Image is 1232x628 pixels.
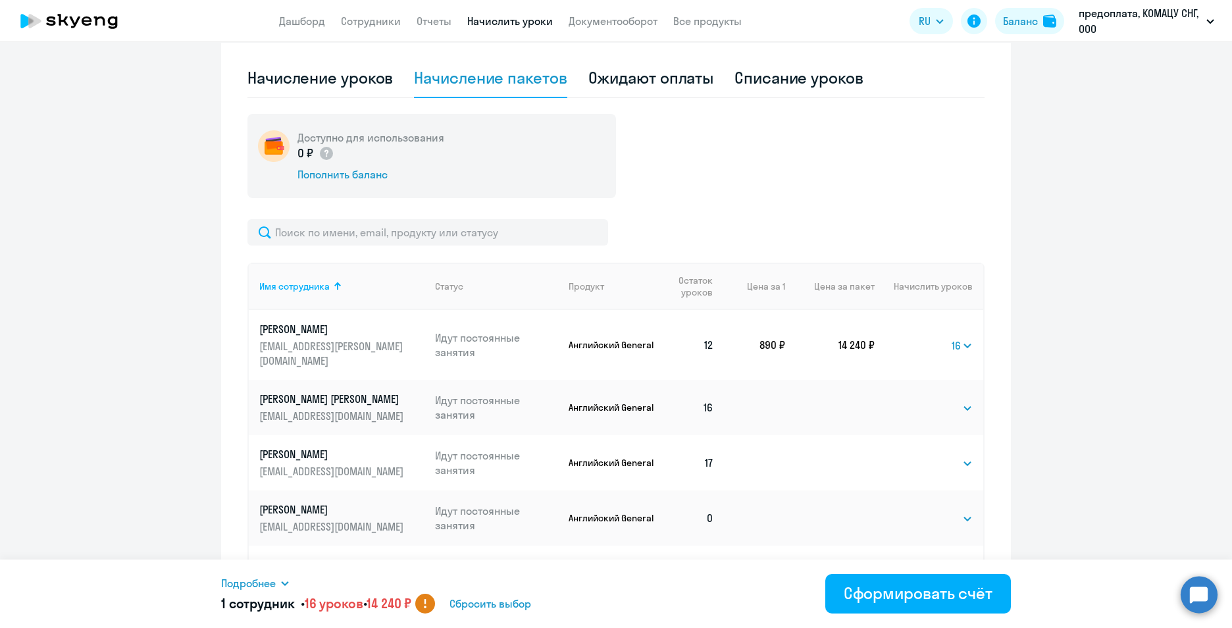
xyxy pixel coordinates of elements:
[657,490,725,546] td: 0
[221,594,411,613] h5: 1 сотрудник • •
[367,595,411,612] span: 14 240 ₽
[673,14,742,28] a: Все продукты
[259,519,407,534] p: [EMAIL_ADDRESS][DOMAIN_NAME]
[221,575,276,591] span: Подробнее
[668,275,725,298] div: Остаток уроков
[569,280,657,292] div: Продукт
[435,280,559,292] div: Статус
[259,409,407,423] p: [EMAIL_ADDRESS][DOMAIN_NAME]
[569,457,657,469] p: Английский General
[435,280,463,292] div: Статус
[259,280,424,292] div: Имя сотрудника
[569,402,657,413] p: Английский General
[259,339,407,368] p: [EMAIL_ADDRESS][PERSON_NAME][DOMAIN_NAME]
[910,8,953,34] button: RU
[725,310,785,380] td: 890 ₽
[259,447,407,461] p: [PERSON_NAME]
[259,502,407,517] p: [PERSON_NAME]
[725,263,785,310] th: Цена за 1
[417,14,451,28] a: Отчеты
[467,14,553,28] a: Начислить уроки
[247,67,393,88] div: Начисление уроков
[995,8,1064,34] button: Балансbalance
[588,67,714,88] div: Ожидают оплаты
[875,263,983,310] th: Начислить уроков
[259,280,330,292] div: Имя сотрудника
[297,167,444,182] div: Пополнить баланс
[1003,13,1038,29] div: Баланс
[247,219,608,246] input: Поиск по имени, email, продукту или статусу
[297,130,444,145] h5: Доступно для использования
[657,310,725,380] td: 12
[569,339,657,351] p: Английский General
[259,322,424,368] a: [PERSON_NAME][EMAIL_ADDRESS][PERSON_NAME][DOMAIN_NAME]
[259,558,407,572] p: [PERSON_NAME]
[785,310,875,380] td: 14 240 ₽
[668,275,713,298] span: Остаток уроков
[569,512,657,524] p: Английский General
[259,502,424,534] a: [PERSON_NAME][EMAIL_ADDRESS][DOMAIN_NAME]
[1079,5,1201,37] p: предоплата, КОМАЦУ СНГ, ООО
[259,392,424,423] a: [PERSON_NAME] [PERSON_NAME][EMAIL_ADDRESS][DOMAIN_NAME]
[259,392,407,406] p: [PERSON_NAME] [PERSON_NAME]
[825,574,1011,614] button: Сформировать счёт
[279,14,325,28] a: Дашборд
[259,464,407,479] p: [EMAIL_ADDRESS][DOMAIN_NAME]
[569,14,657,28] a: Документооборот
[435,504,559,533] p: Идут постоянные занятия
[449,596,531,612] span: Сбросить выбор
[1043,14,1056,28] img: balance
[657,546,725,615] td: 12
[435,448,559,477] p: Идут постоянные занятия
[258,130,290,162] img: wallet-circle.png
[657,380,725,435] td: 16
[297,145,334,162] p: 0 ₽
[657,435,725,490] td: 17
[569,280,604,292] div: Продукт
[435,330,559,359] p: Идут постоянные занятия
[844,583,992,604] div: Сформировать счёт
[341,14,401,28] a: Сотрудники
[435,393,559,422] p: Идут постоянные занятия
[414,67,567,88] div: Начисление пакетов
[259,447,424,479] a: [PERSON_NAME][EMAIL_ADDRESS][DOMAIN_NAME]
[734,67,863,88] div: Списание уроков
[919,13,931,29] span: RU
[259,322,407,336] p: [PERSON_NAME]
[785,263,875,310] th: Цена за пакет
[305,595,363,612] span: 16 уроков
[1072,5,1221,37] button: предоплата, КОМАЦУ СНГ, ООО
[259,558,424,604] a: [PERSON_NAME][PERSON_NAME][EMAIL_ADDRESS][DOMAIN_NAME]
